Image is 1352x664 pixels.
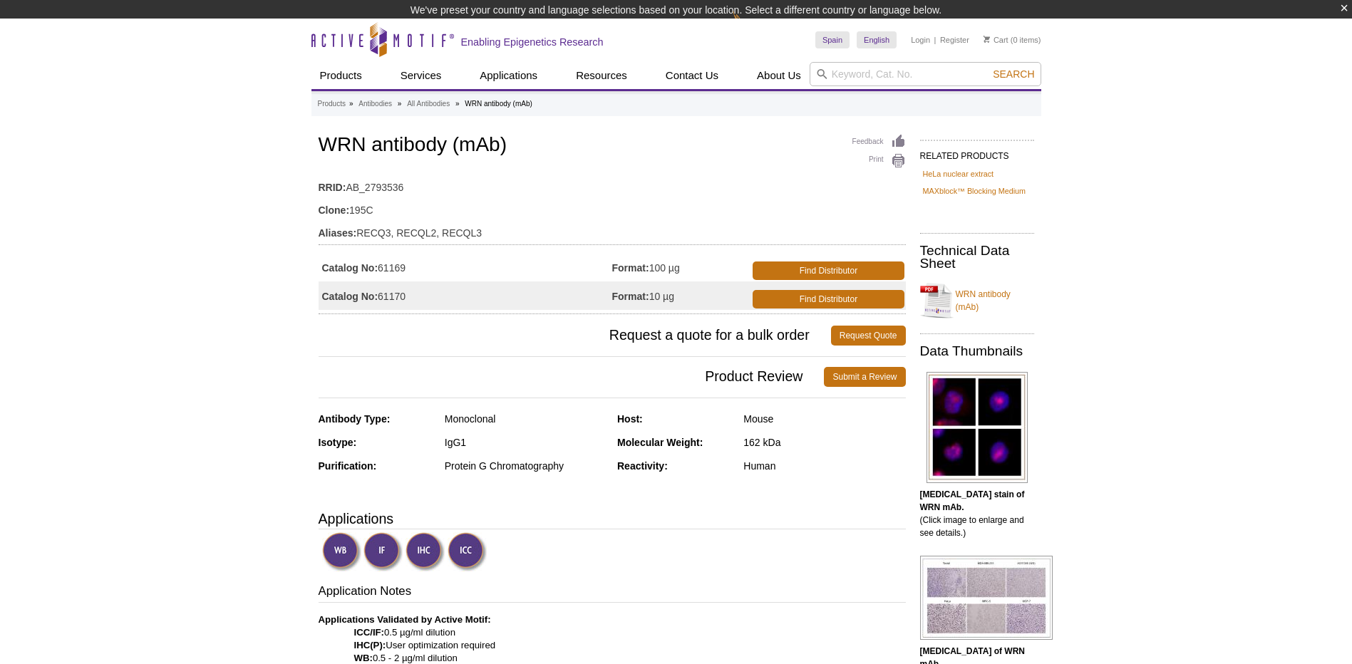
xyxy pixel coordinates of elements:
[319,204,350,217] strong: Clone:
[831,326,906,346] a: Request Quote
[984,36,990,43] img: Your Cart
[753,261,904,280] a: Find Distributor
[407,98,450,110] a: All Antibodies
[319,508,906,529] h3: Applications
[471,62,546,89] a: Applications
[445,436,607,449] div: IgG1
[911,35,930,45] a: Login
[398,100,402,108] li: »
[612,290,649,303] strong: Format:
[920,140,1034,165] h2: RELATED PRODUCTS
[657,62,727,89] a: Contact Us
[920,489,1025,512] b: [MEDICAL_DATA] stain of WRN mAb.
[743,413,905,425] div: Mouse
[923,185,1026,197] a: MAXblock™ Blocking Medium
[617,460,668,472] strong: Reactivity:
[567,62,636,89] a: Resources
[354,627,385,638] strong: ICC/IF:
[455,100,460,108] li: »
[358,98,392,110] a: Antibodies
[612,261,649,274] strong: Format:
[319,413,391,425] strong: Antibody Type:
[984,35,1008,45] a: Cart
[319,583,906,603] h3: Application Notes
[349,100,354,108] li: »
[824,367,905,387] a: Submit a Review
[322,532,361,571] img: Western Blot Validated
[448,532,487,571] img: Immunocytochemistry Validated
[319,227,357,239] strong: Aliases:
[319,134,906,158] h1: WRN antibody (mAb)
[920,488,1034,539] p: (Click image to enlarge and see details.)
[319,326,831,346] span: Request a quote for a bulk order
[445,413,607,425] div: Monoclonal
[940,35,969,45] a: Register
[354,653,373,663] strong: WB:
[733,11,770,44] img: Change Here
[989,68,1038,81] button: Search
[319,281,612,310] td: 61170
[311,62,371,89] a: Products
[318,98,346,110] a: Products
[406,532,445,571] img: Immunohistochemistry Validated
[748,62,810,89] a: About Us
[612,253,750,281] td: 100 µg
[319,460,377,472] strong: Purification:
[920,556,1053,640] img: WRN antibody (mAb) tested by immunohistochemistry.
[927,372,1028,483] img: WRN antibody (mAb) tested by immunofluorescence.
[743,460,905,472] div: Human
[319,218,906,241] td: RECQ3, RECQL2, RECQL3
[461,36,604,48] h2: Enabling Epigenetics Research
[319,614,491,625] b: Applications Validated by Active Motif:
[319,367,825,387] span: Product Review
[920,279,1034,322] a: WRN antibody (mAb)
[319,195,906,218] td: 195C
[319,253,612,281] td: 61169
[617,413,643,425] strong: Host:
[319,437,357,448] strong: Isotype:
[923,167,994,180] a: HeLa nuclear extract
[857,31,897,48] a: English
[322,290,378,303] strong: Catalog No:
[920,244,1034,270] h2: Technical Data Sheet
[392,62,450,89] a: Services
[743,436,905,449] div: 162 kDa
[319,181,346,194] strong: RRID:
[753,290,904,308] a: Find Distributor
[920,345,1034,358] h2: Data Thumbnails
[852,134,906,150] a: Feedback
[852,153,906,169] a: Print
[319,172,906,195] td: AB_2793536
[984,31,1041,48] li: (0 items)
[363,532,403,571] img: Immunofluorescence Validated
[815,31,850,48] a: Spain
[612,281,750,310] td: 10 µg
[993,68,1034,80] span: Search
[617,437,703,448] strong: Molecular Weight:
[354,640,386,650] strong: IHC(P):
[934,31,936,48] li: |
[465,100,532,108] li: WRN antibody (mAb)
[810,62,1041,86] input: Keyword, Cat. No.
[445,460,607,472] div: Protein G Chromatography
[322,261,378,274] strong: Catalog No:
